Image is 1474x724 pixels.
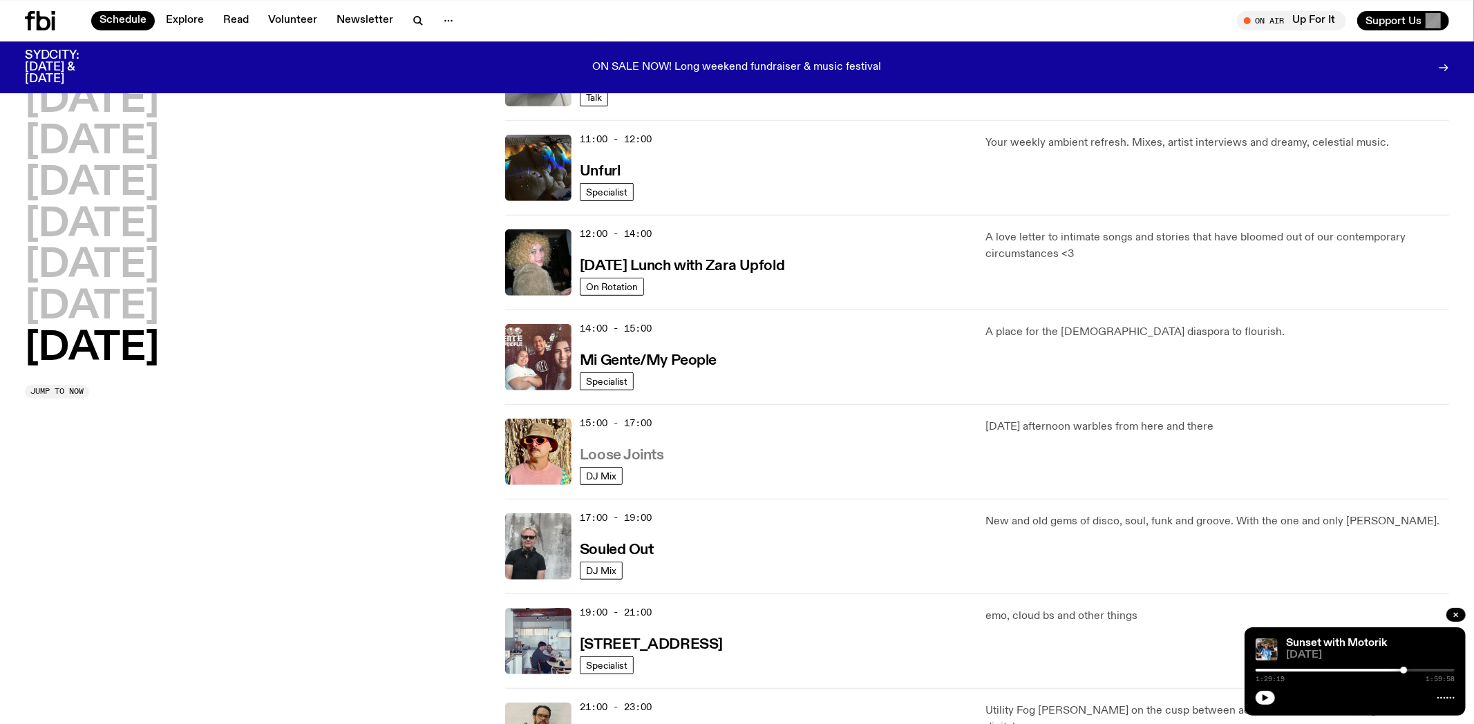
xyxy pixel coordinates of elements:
[25,247,159,285] button: [DATE]
[1286,638,1387,649] a: Sunset with Motorik
[580,543,654,558] h3: Souled Out
[580,467,623,485] a: DJ Mix
[580,417,652,430] span: 15:00 - 17:00
[260,11,325,30] a: Volunteer
[580,701,652,714] span: 21:00 - 23:00
[25,330,159,368] button: [DATE]
[1426,676,1455,683] span: 1:59:58
[985,608,1449,625] p: emo, cloud bs and other things
[580,446,664,463] a: Loose Joints
[580,562,623,580] a: DJ Mix
[25,164,159,203] button: [DATE]
[586,470,616,481] span: DJ Mix
[580,351,717,368] a: Mi Gente/My People
[580,133,652,146] span: 11:00 - 12:00
[30,388,84,395] span: Jump to now
[580,638,723,652] h3: [STREET_ADDRESS]
[580,183,634,201] a: Specialist
[593,61,882,74] p: ON SALE NOW! Long weekend fundraiser & music festival
[25,123,159,162] button: [DATE]
[1256,676,1285,683] span: 1:29:19
[215,11,257,30] a: Read
[985,135,1449,151] p: Your weekly ambient refresh. Mixes, artist interviews and dreamy, celestial music.
[580,164,620,179] h3: Unfurl
[1357,11,1449,30] button: Support Us
[580,227,652,240] span: 12:00 - 14:00
[505,608,571,674] img: Pat sits at a dining table with his profile facing the camera. Rhea sits to his left facing the c...
[586,660,627,670] span: Specialist
[580,656,634,674] a: Specialist
[580,372,634,390] a: Specialist
[25,385,89,399] button: Jump to now
[580,354,717,368] h3: Mi Gente/My People
[580,540,654,558] a: Souled Out
[586,565,616,575] span: DJ Mix
[25,288,159,327] button: [DATE]
[25,82,159,120] button: [DATE]
[985,324,1449,341] p: A place for the [DEMOGRAPHIC_DATA] diaspora to flourish.
[580,322,652,335] span: 14:00 - 15:00
[580,259,784,274] h3: [DATE] Lunch with Zara Upfold
[25,206,159,245] button: [DATE]
[580,278,644,296] a: On Rotation
[505,419,571,485] img: Tyson stands in front of a paperbark tree wearing orange sunglasses, a suede bucket hat and a pin...
[586,376,627,386] span: Specialist
[985,229,1449,263] p: A love letter to intimate songs and stories that have bloomed out of our contemporary circumstanc...
[985,419,1449,435] p: [DATE] afternoon warbles from here and there
[580,162,620,179] a: Unfurl
[580,606,652,619] span: 19:00 - 21:00
[985,513,1449,530] p: New and old gems of disco, soul, funk and groove. With the one and only [PERSON_NAME].
[586,187,627,197] span: Specialist
[1256,638,1278,660] img: Andrew, Reenie, and Pat stand in a row, smiling at the camera, in dappled light with a vine leafe...
[586,92,602,102] span: Talk
[328,11,401,30] a: Newsletter
[1237,11,1346,30] button: On AirUp For It
[586,281,638,292] span: On Rotation
[505,229,571,296] img: A digital camera photo of Zara looking to her right at the camera, smiling. She is wearing a ligh...
[25,50,113,85] h3: SYDCITY: [DATE] & [DATE]
[1366,15,1421,27] span: Support Us
[580,635,723,652] a: [STREET_ADDRESS]
[505,513,571,580] img: Stephen looks directly at the camera, wearing a black tee, black sunglasses and headphones around...
[505,135,571,201] img: A piece of fabric is pierced by sewing pins with different coloured heads, a rainbow light is cas...
[580,448,664,463] h3: Loose Joints
[580,256,784,274] a: [DATE] Lunch with Zara Upfold
[580,511,652,524] span: 17:00 - 19:00
[91,11,155,30] a: Schedule
[158,11,212,30] a: Explore
[580,88,608,106] a: Talk
[1286,650,1455,660] span: [DATE]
